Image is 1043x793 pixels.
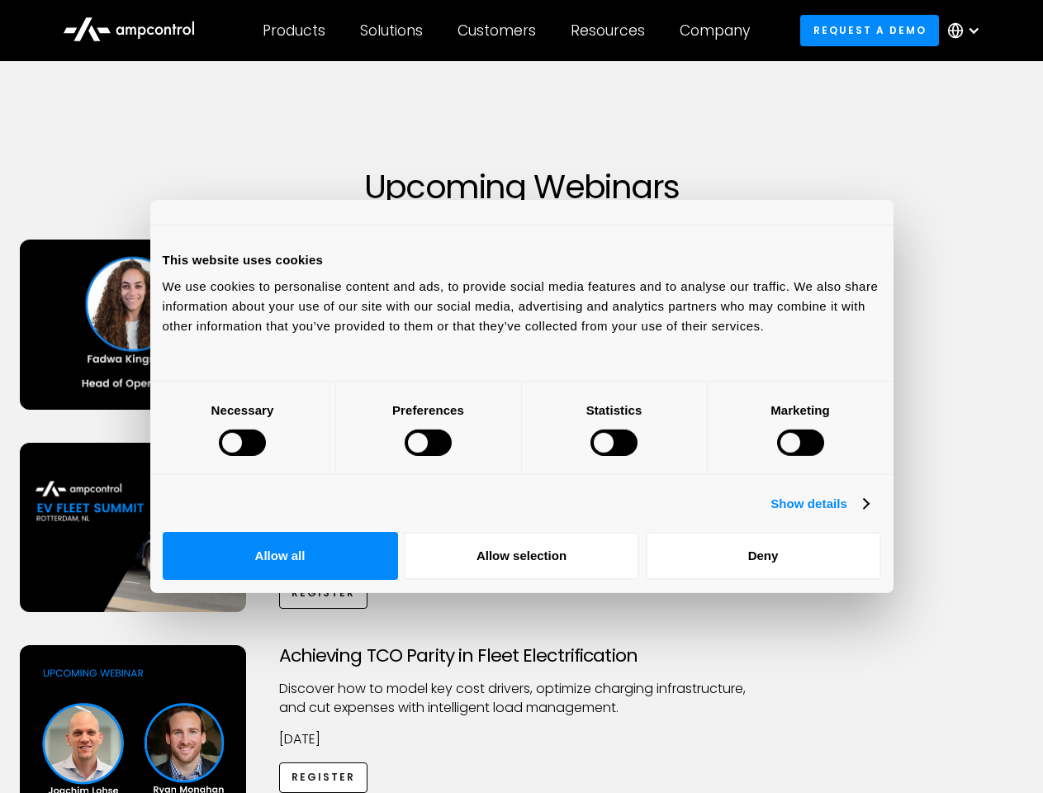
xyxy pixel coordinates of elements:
[163,276,881,335] div: We use cookies to personalise content and ads, to provide social media features and to analyse ou...
[392,402,464,416] strong: Preferences
[279,645,765,667] h3: Achieving TCO Parity in Fleet Electrification
[457,21,536,40] div: Customers
[279,680,765,717] p: Discover how to model key cost drivers, optimize charging infrastructure, and cut expenses with i...
[279,762,368,793] a: Register
[20,167,1024,207] h1: Upcoming Webinars
[680,21,750,40] div: Company
[163,532,398,580] button: Allow all
[646,532,881,580] button: Deny
[279,730,765,748] p: [DATE]
[571,21,645,40] div: Resources
[360,21,423,40] div: Solutions
[211,402,274,416] strong: Necessary
[800,15,939,45] a: Request a demo
[279,578,368,609] a: Register
[263,21,325,40] div: Products
[404,532,639,580] button: Allow selection
[163,250,881,270] div: This website uses cookies
[586,402,642,416] strong: Statistics
[770,494,868,514] a: Show details
[770,402,830,416] strong: Marketing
